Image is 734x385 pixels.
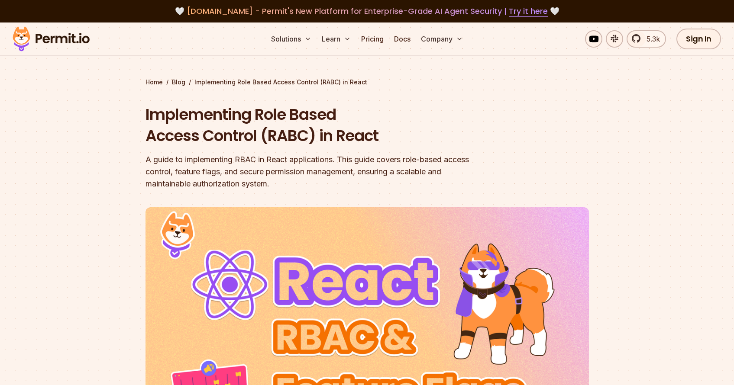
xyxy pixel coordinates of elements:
[391,30,414,48] a: Docs
[627,30,666,48] a: 5.3k
[318,30,354,48] button: Learn
[187,6,548,16] span: [DOMAIN_NAME] - Permit's New Platform for Enterprise-Grade AI Agent Security |
[509,6,548,17] a: Try it here
[417,30,466,48] button: Company
[146,154,478,190] div: A guide to implementing RBAC in React applications. This guide covers role-based access control, ...
[641,34,660,44] span: 5.3k
[9,24,94,54] img: Permit logo
[146,78,163,87] a: Home
[172,78,185,87] a: Blog
[268,30,315,48] button: Solutions
[676,29,721,49] a: Sign In
[146,104,478,147] h1: Implementing Role Based Access Control (RABC) in React
[358,30,387,48] a: Pricing
[146,78,589,87] div: / /
[21,5,713,17] div: 🤍 🤍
